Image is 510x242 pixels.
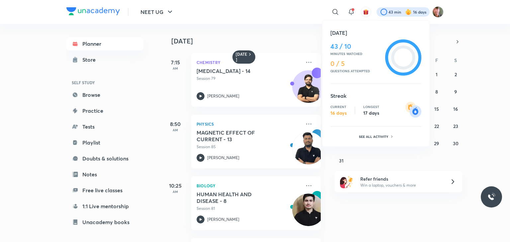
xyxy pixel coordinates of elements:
h5: [DATE] [330,29,421,37]
p: 16 days [330,110,347,116]
p: Questions attempted [330,69,382,73]
p: Longest [363,105,379,109]
p: See all activity [359,135,390,139]
img: streak [405,102,421,118]
p: Minutes watched [330,52,382,56]
p: Current [330,105,347,109]
h5: Streak [330,92,421,100]
p: 17 days [363,110,379,116]
h4: 43 / 10 [330,42,382,50]
h4: 0 / 5 [330,60,382,68]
